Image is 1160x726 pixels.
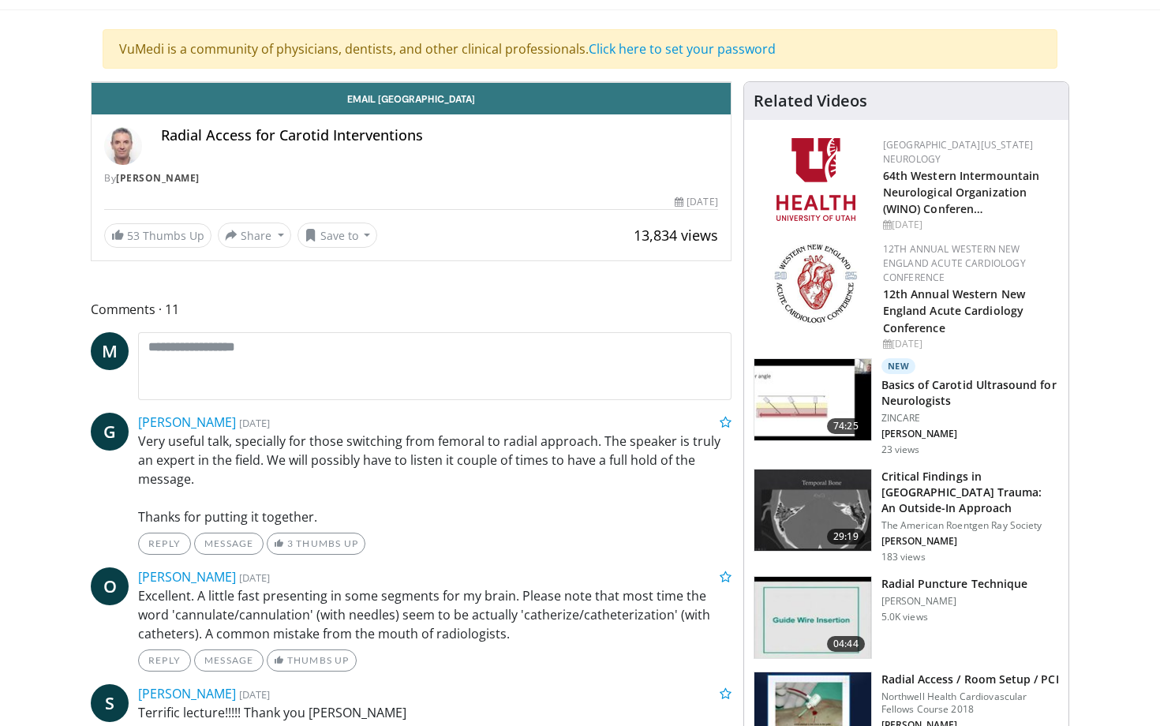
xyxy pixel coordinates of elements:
div: VuMedi is a community of physicians, dentists, and other clinical professionals. [103,29,1057,69]
small: [DATE] [239,416,270,430]
a: 74:25 New Basics of Carotid Ultrasound for Neurologists ZINCARE [PERSON_NAME] 23 views [754,358,1059,456]
a: 53 Thumbs Up [104,223,211,248]
p: [PERSON_NAME] [881,428,1059,440]
button: Save to [297,223,378,248]
span: 13,834 views [634,226,718,245]
img: f6362829-b0a3-407d-a044-59546adfd345.png.150x105_q85_autocrop_double_scale_upscale_version-0.2.png [776,138,855,221]
a: [PERSON_NAME] [138,685,236,702]
a: Message [194,533,264,555]
a: M [91,332,129,370]
div: [DATE] [675,195,717,209]
span: 04:44 [827,636,865,652]
a: [PERSON_NAME] [116,171,200,185]
a: 12th Annual Western New England Acute Cardiology Conference [883,242,1026,284]
a: Reply [138,649,191,672]
p: Terrific lecture!!!!! Thank you [PERSON_NAME] [138,703,732,722]
p: 23 views [881,443,920,456]
a: Thumbs Up [267,649,356,672]
span: 53 [127,228,140,243]
a: 12th Annual Western New England Acute Cardiology Conference [883,286,1025,335]
h3: Radial Access / Room Setup / PCI [881,672,1059,687]
img: 8d8e3180-86ba-4d19-9168-3f59fd7b70ab.150x105_q85_crop-smart_upscale.jpg [754,470,871,552]
a: [PERSON_NAME] [138,568,236,586]
span: Comments 11 [91,299,732,320]
a: Click here to set your password [589,40,776,58]
div: [DATE] [883,337,1056,351]
span: 29:19 [827,529,865,544]
img: 0954f259-7907-4053-a817-32a96463ecc8.png.150x105_q85_autocrop_double_scale_upscale_version-0.2.png [772,242,859,325]
a: S [91,684,129,722]
p: [PERSON_NAME] [881,595,1028,608]
a: 04:44 Radial Puncture Technique [PERSON_NAME] 5.0K views [754,576,1059,660]
p: Excellent. A little fast presenting in some segments for my brain. Please note that most time the... [138,586,732,643]
a: 3 Thumbs Up [267,533,365,555]
p: Northwell Health Cardiovascular Fellows Course 2018 [881,690,1059,716]
video-js: Video Player [92,82,731,83]
button: Share [218,223,291,248]
small: [DATE] [239,687,270,702]
p: New [881,358,916,374]
p: 183 views [881,551,926,563]
a: Message [194,649,264,672]
a: G [91,413,129,451]
a: [GEOGRAPHIC_DATA][US_STATE] Neurology [883,138,1034,166]
h3: Radial Puncture Technique [881,576,1028,592]
p: The American Roentgen Ray Society [881,519,1059,532]
small: [DATE] [239,571,270,585]
a: [PERSON_NAME] [138,414,236,431]
span: 3 [287,537,294,549]
span: 74:25 [827,418,865,434]
a: 64th Western Intermountain Neurological Organization (WINO) Conferen… [883,168,1040,216]
div: By [104,171,718,185]
div: [DATE] [883,218,1056,232]
h4: Related Videos [754,92,867,110]
img: 909f4c92-df9b-4284-a94c-7a406844b75d.150x105_q85_crop-smart_upscale.jpg [754,359,871,441]
p: [PERSON_NAME] [881,535,1059,548]
a: O [91,567,129,605]
p: Very useful talk, specially for those switching from femoral to radial approach. The speaker is t... [138,432,732,526]
h4: Radial Access for Carotid Interventions [161,127,718,144]
a: Reply [138,533,191,555]
p: 5.0K views [881,611,928,623]
a: 29:19 Critical Findings in [GEOGRAPHIC_DATA] Trauma: An Outside-In Approach The American Roentgen... [754,469,1059,563]
img: E-HI8y-Omg85H4KX4xMDoxOjBrO-I4W8_12.150x105_q85_crop-smart_upscale.jpg [754,577,871,659]
img: Avatar [104,127,142,165]
h3: Critical Findings in [GEOGRAPHIC_DATA] Trauma: An Outside-In Approach [881,469,1059,516]
a: Email [GEOGRAPHIC_DATA] [92,83,731,114]
h3: Basics of Carotid Ultrasound for Neurologists [881,377,1059,409]
p: ZINCARE [881,412,1059,425]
